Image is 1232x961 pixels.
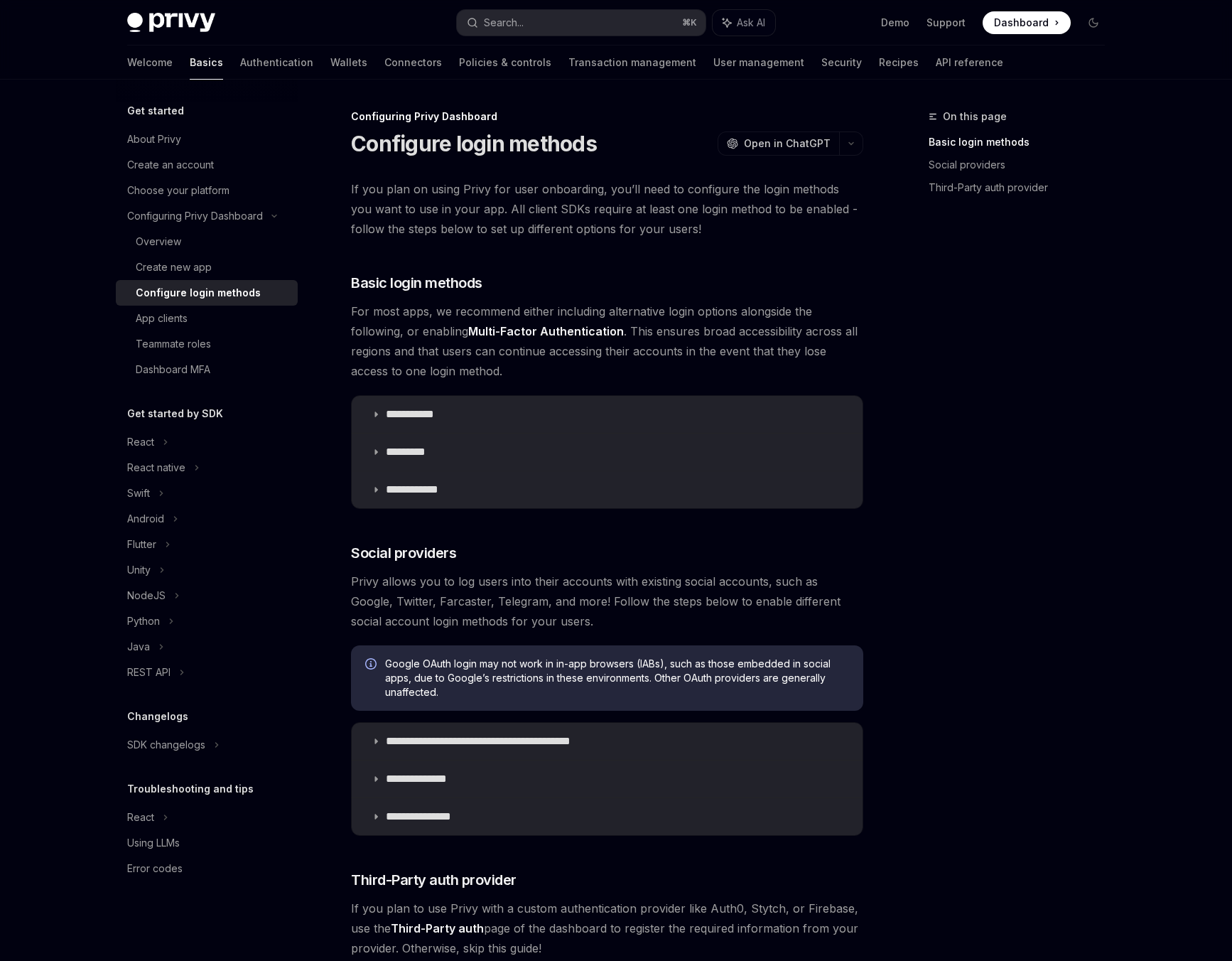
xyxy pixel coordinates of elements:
[351,109,863,124] div: Configuring Privy Dashboard
[127,434,154,451] div: React
[879,45,919,80] a: Recipes
[468,324,624,339] a: Multi-Factor Authentication
[391,921,484,935] strong: Third-Party auth
[116,830,298,856] a: Using LLMs
[127,510,164,527] div: Android
[127,208,263,225] div: Configuring Privy Dashboard
[127,45,173,80] a: Welcome
[330,45,367,80] a: Wallets
[929,154,1116,176] a: Social providers
[457,10,706,36] button: Search...⌘K
[127,156,214,173] div: Create an account
[127,613,160,630] div: Python
[682,17,697,28] span: ⌘ K
[351,179,863,239] span: If you plan on using Privy for user onboarding, you’ll need to configure the login methods you wa...
[127,182,229,199] div: Choose your platform
[713,45,804,80] a: User management
[116,229,298,254] a: Overview
[127,13,215,33] img: dark logo
[136,284,261,301] div: Configure login methods
[1082,11,1105,34] button: Toggle dark mode
[983,11,1071,34] a: Dashboard
[365,658,379,672] svg: Info
[136,259,212,276] div: Create new app
[943,108,1007,125] span: On this page
[737,16,765,30] span: Ask AI
[459,45,551,80] a: Policies & controls
[936,45,1003,80] a: API reference
[351,571,863,631] span: Privy allows you to log users into their accounts with existing social accounts, such as Google, ...
[116,280,298,306] a: Configure login methods
[127,638,150,655] div: Java
[713,10,775,36] button: Ask AI
[127,708,188,725] h5: Changelogs
[116,127,298,152] a: About Privy
[351,870,517,890] span: Third-Party auth provider
[116,152,298,178] a: Create an account
[136,361,210,378] div: Dashboard MFA
[929,176,1116,199] a: Third-Party auth provider
[116,331,298,357] a: Teammate roles
[127,860,183,877] div: Error codes
[127,405,223,422] h5: Get started by SDK
[190,45,223,80] a: Basics
[484,14,524,31] div: Search...
[240,45,313,80] a: Authentication
[127,664,171,681] div: REST API
[136,310,188,327] div: App clients
[127,459,185,476] div: React native
[116,856,298,881] a: Error codes
[568,45,696,80] a: Transaction management
[384,45,442,80] a: Connectors
[881,16,909,30] a: Demo
[127,485,150,502] div: Swift
[821,45,862,80] a: Security
[744,136,831,151] span: Open in ChatGPT
[127,780,254,798] h5: Troubleshooting and tips
[718,131,839,156] button: Open in ChatGPT
[994,16,1049,30] span: Dashboard
[127,809,154,826] div: React
[116,357,298,382] a: Dashboard MFA
[385,657,849,699] span: Google OAuth login may not work in in-app browsers (IABs), such as those embedded in social apps,...
[116,306,298,331] a: App clients
[351,273,482,293] span: Basic login methods
[351,543,456,563] span: Social providers
[136,233,181,250] div: Overview
[127,131,181,148] div: About Privy
[127,736,205,753] div: SDK changelogs
[116,178,298,203] a: Choose your platform
[127,536,156,553] div: Flutter
[127,102,184,119] h5: Get started
[127,834,180,852] div: Using LLMs
[127,562,151,579] div: Unity
[351,301,863,381] span: For most apps, we recommend either including alternative login options alongside the following, o...
[351,131,597,156] h1: Configure login methods
[351,898,863,958] span: If you plan to use Privy with a custom authentication provider like Auth0, Stytch, or Firebase, u...
[926,16,966,30] a: Support
[136,335,211,353] div: Teammate roles
[929,131,1116,154] a: Basic login methods
[127,587,166,604] div: NodeJS
[116,254,298,280] a: Create new app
